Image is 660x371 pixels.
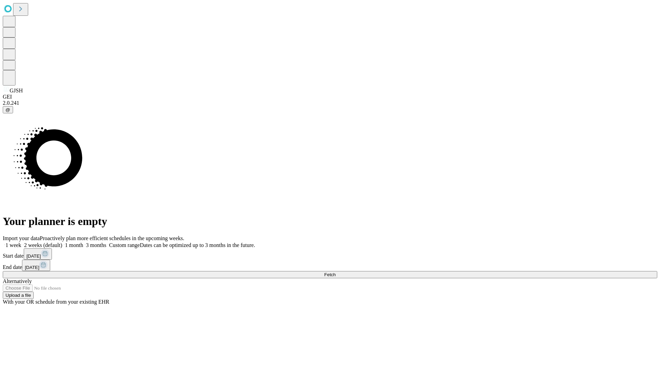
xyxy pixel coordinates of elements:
button: Upload a file [3,292,34,299]
h1: Your planner is empty [3,215,657,228]
span: 2 weeks (default) [24,242,62,248]
span: 3 months [86,242,106,248]
span: @ [5,107,10,112]
span: 1 week [5,242,21,248]
span: Proactively plan more efficient schedules in the upcoming weeks. [40,235,184,241]
button: @ [3,106,13,113]
span: [DATE] [25,265,39,270]
span: With your OR schedule from your existing EHR [3,299,109,305]
span: Alternatively [3,278,32,284]
span: Dates can be optimized up to 3 months in the future. [140,242,255,248]
button: [DATE] [22,260,50,271]
span: 1 month [65,242,83,248]
span: [DATE] [26,254,41,259]
button: [DATE] [24,248,52,260]
span: Import your data [3,235,40,241]
span: GJSH [10,88,23,93]
div: Start date [3,248,657,260]
div: End date [3,260,657,271]
div: GEI [3,94,657,100]
span: Custom range [109,242,140,248]
span: Fetch [324,272,335,277]
div: 2.0.241 [3,100,657,106]
button: Fetch [3,271,657,278]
